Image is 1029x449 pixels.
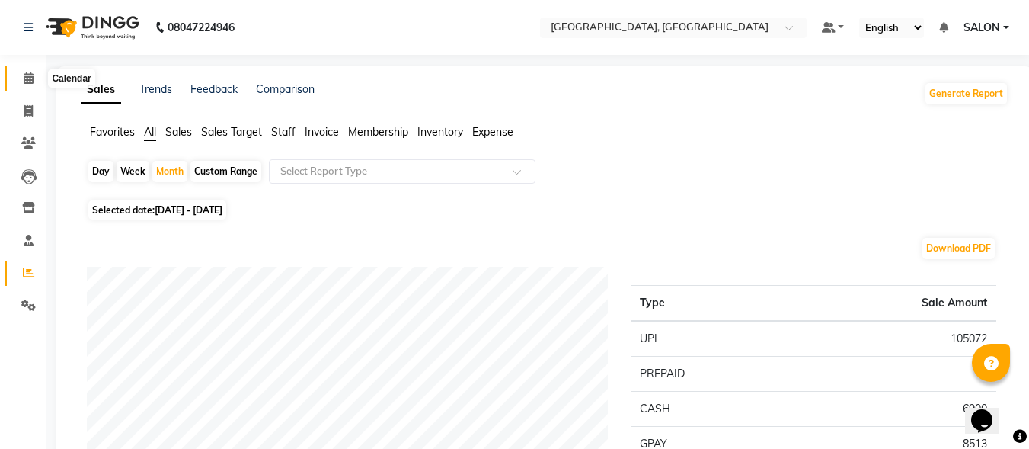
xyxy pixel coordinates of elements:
[922,238,995,259] button: Download PDF
[965,388,1014,434] iframe: chat widget
[788,321,996,357] td: 105072
[417,125,463,139] span: Inventory
[190,161,261,182] div: Custom Range
[472,125,513,139] span: Expense
[88,200,226,220] span: Selected date:
[39,6,143,49] img: logo
[631,357,788,392] td: PREPAID
[48,69,94,88] div: Calendar
[144,125,156,139] span: All
[152,161,187,182] div: Month
[256,82,315,96] a: Comparison
[788,392,996,427] td: 6900
[190,82,238,96] a: Feedback
[963,20,1000,36] span: SALON
[117,161,149,182] div: Week
[155,204,222,216] span: [DATE] - [DATE]
[271,125,296,139] span: Staff
[88,161,113,182] div: Day
[348,125,408,139] span: Membership
[168,6,235,49] b: 08047224946
[631,321,788,357] td: UPI
[788,357,996,392] td: 0
[201,125,262,139] span: Sales Target
[631,286,788,322] th: Type
[925,83,1007,104] button: Generate Report
[788,286,996,322] th: Sale Amount
[165,125,192,139] span: Sales
[90,125,135,139] span: Favorites
[631,392,788,427] td: CASH
[139,82,172,96] a: Trends
[305,125,339,139] span: Invoice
